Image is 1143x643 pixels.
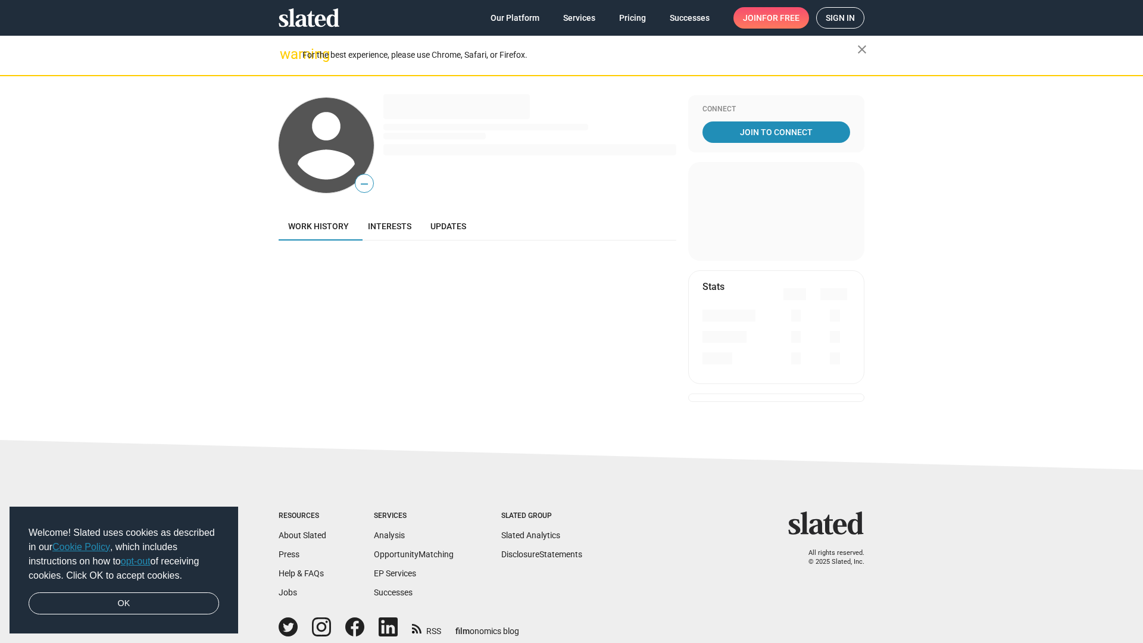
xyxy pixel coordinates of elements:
[355,176,373,192] span: —
[670,7,710,29] span: Successes
[660,7,719,29] a: Successes
[288,221,349,231] span: Work history
[554,7,605,29] a: Services
[826,8,855,28] span: Sign in
[455,616,519,637] a: filmonomics blog
[619,7,646,29] span: Pricing
[733,7,809,29] a: Joinfor free
[52,542,110,552] a: Cookie Policy
[481,7,549,29] a: Our Platform
[412,619,441,637] a: RSS
[702,121,850,143] a: Join To Connect
[563,7,595,29] span: Services
[421,212,476,241] a: Updates
[29,526,219,583] span: Welcome! Slated uses cookies as described in our , which includes instructions on how to of recei...
[796,549,864,566] p: All rights reserved. © 2025 Slated, Inc.
[29,592,219,615] a: dismiss cookie message
[501,550,582,559] a: DisclosureStatements
[501,530,560,540] a: Slated Analytics
[455,626,470,636] span: film
[280,47,294,61] mat-icon: warning
[374,550,454,559] a: OpportunityMatching
[279,550,299,559] a: Press
[121,556,151,566] a: opt-out
[610,7,655,29] a: Pricing
[302,47,857,63] div: For the best experience, please use Chrome, Safari, or Firefox.
[279,569,324,578] a: Help & FAQs
[702,280,724,293] mat-card-title: Stats
[279,588,297,597] a: Jobs
[702,105,850,114] div: Connect
[762,7,800,29] span: for free
[374,511,454,521] div: Services
[279,530,326,540] a: About Slated
[279,212,358,241] a: Work history
[358,212,421,241] a: Interests
[10,507,238,634] div: cookieconsent
[368,221,411,231] span: Interests
[430,221,466,231] span: Updates
[816,7,864,29] a: Sign in
[374,569,416,578] a: EP Services
[705,121,848,143] span: Join To Connect
[743,7,800,29] span: Join
[855,42,869,57] mat-icon: close
[374,530,405,540] a: Analysis
[491,7,539,29] span: Our Platform
[501,511,582,521] div: Slated Group
[374,588,413,597] a: Successes
[279,511,326,521] div: Resources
